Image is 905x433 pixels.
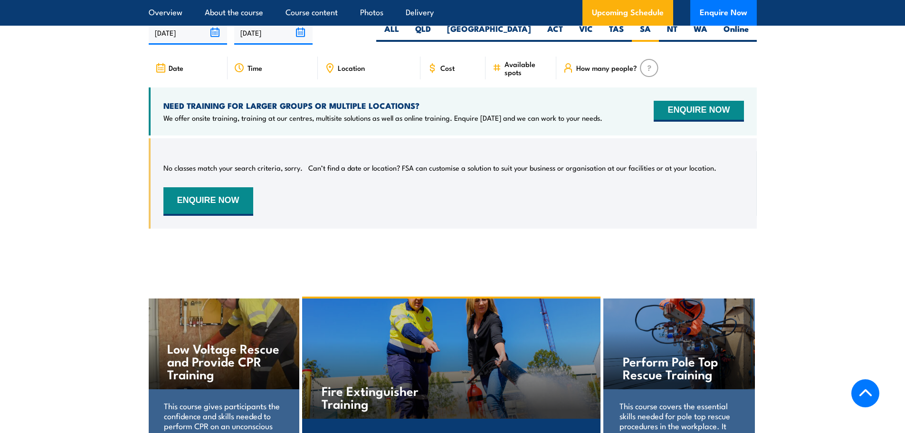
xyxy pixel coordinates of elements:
p: Can’t find a date or location? FSA can customise a solution to suit your business or organisation... [308,163,716,173]
h4: NEED TRAINING FOR LARGER GROUPS OR MULTIPLE LOCATIONS? [163,100,602,111]
span: Time [248,64,262,72]
button: ENQUIRE NOW [163,187,253,216]
label: Online [715,23,757,42]
p: We offer onsite training, training at our centres, multisite solutions as well as online training... [163,113,602,123]
label: [GEOGRAPHIC_DATA] [439,23,539,42]
label: TAS [601,23,632,42]
label: WA [686,23,715,42]
h4: Perform Pole Top Rescue Training [623,355,735,380]
label: ACT [539,23,571,42]
span: Date [169,64,183,72]
label: NT [659,23,686,42]
input: To date [234,20,313,45]
p: No classes match your search criteria, sorry. [163,163,303,173]
button: ENQUIRE NOW [654,101,743,122]
h4: Low Voltage Rescue and Provide CPR Training [167,342,280,380]
span: How many people? [576,64,637,72]
label: QLD [407,23,439,42]
span: Location [338,64,365,72]
input: From date [149,20,227,45]
span: Available spots [505,60,550,76]
label: VIC [571,23,601,42]
label: SA [632,23,659,42]
span: Cost [440,64,455,72]
label: ALL [376,23,407,42]
h4: Fire Extinguisher Training [322,384,433,410]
